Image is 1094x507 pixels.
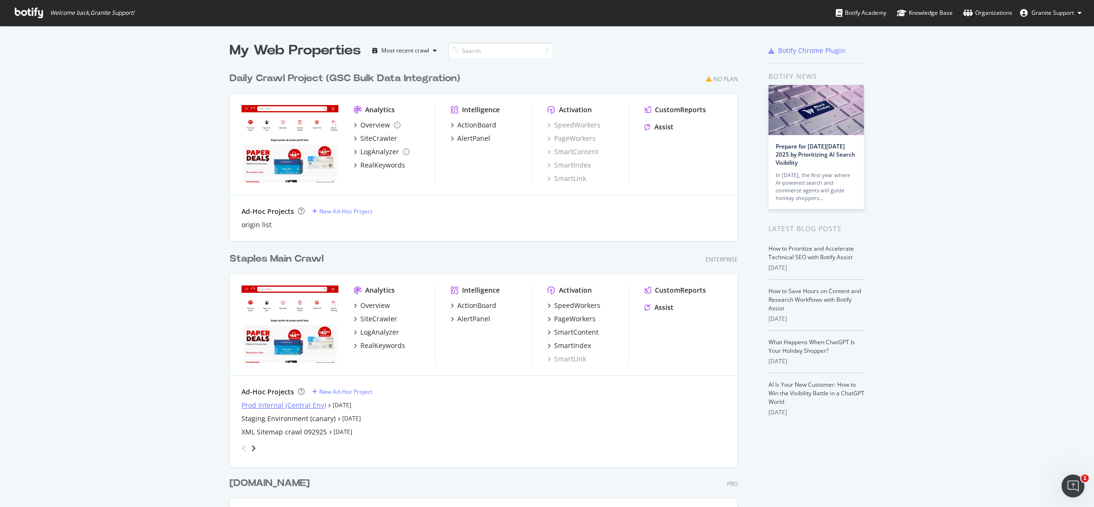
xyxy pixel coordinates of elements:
[360,327,399,337] div: LogAnalyzer
[354,120,400,130] a: Overview
[354,341,405,350] a: RealKeywords
[547,301,600,310] a: SpeedWorkers
[559,105,592,115] div: Activation
[360,314,397,324] div: SiteCrawler
[1062,475,1084,497] iframe: Intercom live chat
[655,105,706,115] div: CustomReports
[644,122,673,132] a: Assist
[360,120,390,130] div: Overview
[354,301,390,310] a: Overview
[242,207,294,216] div: Ad-Hoc Projects
[768,71,864,82] div: Botify news
[547,341,591,350] a: SmartIndex
[768,223,864,234] div: Latest Blog Posts
[230,252,324,266] div: Staples Main Crawl
[451,314,490,324] a: AlertPanel
[230,72,464,85] a: Daily Crawl Project (GSC Bulk Data Integration)
[448,42,553,59] input: Search
[554,341,591,350] div: SmartIndex
[768,85,864,135] img: Prepare for Black Friday 2025 by Prioritizing AI Search Visibility
[963,8,1012,18] div: Organizations
[1012,5,1089,21] button: Granite Support
[714,75,738,83] div: No Plan
[547,354,586,364] a: SmartLink
[230,476,314,490] a: [DOMAIN_NAME]
[354,134,397,143] a: SiteCrawler
[360,301,390,310] div: Overview
[360,134,397,143] div: SiteCrawler
[547,327,599,337] a: SmartContent
[457,314,490,324] div: AlertPanel
[644,303,673,312] a: Assist
[654,303,673,312] div: Assist
[242,401,326,410] a: Prod Internal (Central Env)
[547,174,586,183] a: SmartLink
[230,252,327,266] a: Staples Main Crawl
[554,327,599,337] div: SmartContent
[705,255,738,264] div: Enterprise
[354,314,397,324] a: SiteCrawler
[230,476,310,490] div: [DOMAIN_NAME]
[547,134,596,143] a: PageWorkers
[354,327,399,337] a: LogAnalyzer
[451,120,496,130] a: ActionBoard
[354,147,410,157] a: LogAnalyzer
[768,380,864,406] a: AI Is Your New Customer: How to Win the Visibility Battle in a ChatGPT World
[897,8,953,18] div: Knowledge Base
[360,147,399,157] div: LogAnalyzer
[360,341,405,350] div: RealKeywords
[368,43,441,58] button: Most recent crawl
[559,285,592,295] div: Activation
[451,134,490,143] a: AlertPanel
[768,264,864,272] div: [DATE]
[242,427,327,437] a: XML Sitemap crawl 092925
[768,244,854,261] a: How to Prioritize and Accelerate Technical SEO with Botify Assist
[654,122,673,132] div: Assist
[1031,9,1074,17] span: Granite Support
[319,388,372,396] div: New Ad-Hoc Project
[547,147,599,157] a: SmartContent
[312,207,372,215] a: New Ad-Hoc Project
[778,46,845,55] div: Botify Chrome Plugin
[768,408,864,417] div: [DATE]
[365,105,395,115] div: Analytics
[547,120,600,130] a: SpeedWorkers
[238,441,250,456] div: angle-left
[342,414,361,422] a: [DATE]
[242,105,338,182] img: staples.com
[462,105,500,115] div: Intelligence
[381,48,429,53] div: Most recent crawl
[547,314,596,324] a: PageWorkers
[242,220,272,230] a: origin list
[727,480,738,488] div: Pro
[768,46,845,55] a: Botify Chrome Plugin
[768,338,855,355] a: What Happens When ChatGPT Is Your Holiday Shopper?
[242,414,336,423] a: Staging Environment (canary)
[242,285,338,363] img: staples.com
[457,301,496,310] div: ActionBoard
[242,387,294,397] div: Ad-Hoc Projects
[451,301,496,310] a: ActionBoard
[365,285,395,295] div: Analytics
[768,287,861,312] a: How to Save Hours on Content and Research Workflows with Botify Assist
[354,160,405,170] a: RealKeywords
[644,105,706,115] a: CustomReports
[768,315,864,323] div: [DATE]
[776,171,857,202] div: In [DATE], the first year where AI-powered search and commerce agents will guide holiday shoppers…
[462,285,500,295] div: Intelligence
[457,120,496,130] div: ActionBoard
[333,401,351,409] a: [DATE]
[644,285,706,295] a: CustomReports
[50,9,134,17] span: Welcome back, Granite Support !
[230,41,361,60] div: My Web Properties
[334,428,352,436] a: [DATE]
[547,160,591,170] div: SmartIndex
